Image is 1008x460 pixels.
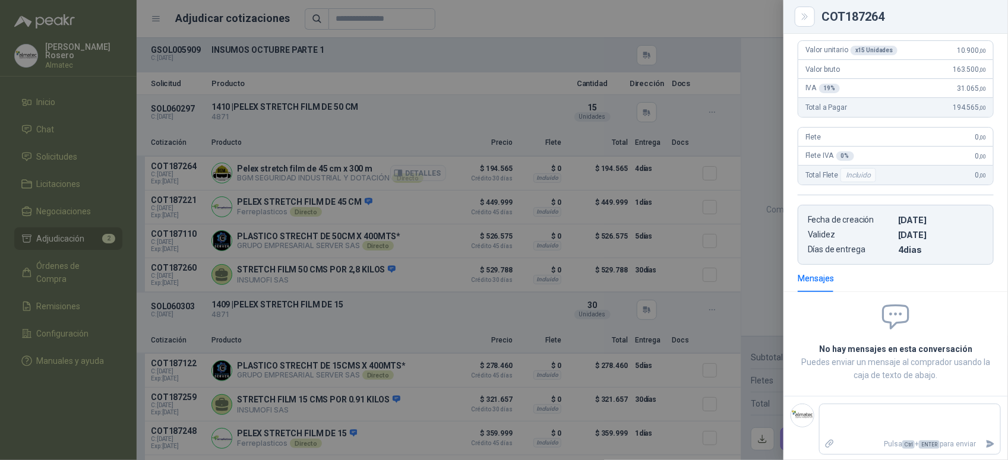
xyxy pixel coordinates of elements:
[808,215,893,225] p: Fecha de creación
[979,85,986,92] span: ,00
[819,84,840,93] div: 19 %
[957,84,986,93] span: 31.065
[979,47,986,54] span: ,00
[798,356,994,382] p: Puedes enviar un mensaje al comprador usando la caja de texto de abajo.
[805,168,879,182] span: Total Flete
[840,168,876,182] div: Incluido
[805,65,840,74] span: Valor bruto
[898,245,984,255] p: 4 dias
[902,440,915,449] span: Ctrl
[898,230,984,240] p: [DATE]
[821,11,994,23] div: COT187264
[820,434,840,455] label: Adjuntar archivos
[953,103,986,112] span: 194.565
[805,46,898,55] span: Valor unitario
[805,84,840,93] span: IVA
[851,46,898,55] div: x 15 Unidades
[805,103,847,112] span: Total a Pagar
[808,230,893,240] p: Validez
[979,134,986,141] span: ,00
[805,133,821,141] span: Flete
[919,440,940,449] span: ENTER
[791,404,814,427] img: Company Logo
[981,434,1000,455] button: Enviar
[808,245,893,255] p: Días de entrega
[975,171,986,179] span: 0
[975,152,986,160] span: 0
[836,151,854,161] div: 0 %
[798,272,834,285] div: Mensajes
[979,104,986,111] span: ,00
[805,151,854,161] span: Flete IVA
[898,215,984,225] p: [DATE]
[840,434,981,455] p: Pulsa + para enviar
[979,153,986,160] span: ,00
[975,133,986,141] span: 0
[957,46,986,55] span: 10.900
[979,172,986,179] span: ,00
[953,65,986,74] span: 163.500
[979,66,986,73] span: ,00
[798,342,994,356] h2: No hay mensajes en esta conversación
[798,9,812,24] button: Close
